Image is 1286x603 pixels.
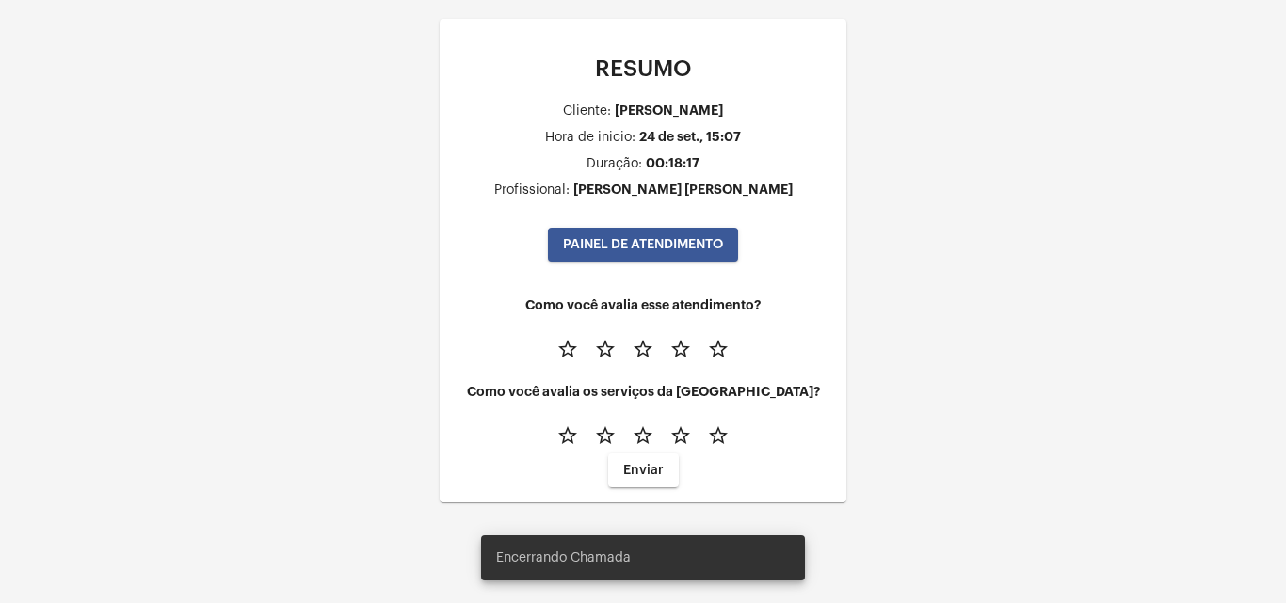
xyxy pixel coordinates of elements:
span: Encerrando Chamada [496,548,631,567]
h4: Como você avalia os serviços da [GEOGRAPHIC_DATA]? [455,385,831,399]
div: [PERSON_NAME] [615,103,723,118]
mat-icon: star_border [594,424,617,447]
div: Profissional: [494,183,570,198]
div: [PERSON_NAME] [PERSON_NAME] [573,182,793,197]
p: RESUMO [455,56,831,81]
mat-icon: star_border [669,424,692,447]
div: Hora de inicio: [545,131,635,145]
span: PAINEL DE ATENDIMENTO [563,238,723,251]
mat-icon: star_border [632,338,654,360]
div: 00:18:17 [646,156,699,170]
span: Enviar [623,464,664,477]
mat-icon: star_border [556,338,579,360]
div: 24 de set., 15:07 [639,130,741,144]
div: Cliente: [563,104,611,119]
mat-icon: star_border [594,338,617,360]
mat-icon: star_border [632,424,654,447]
button: Enviar [608,453,679,487]
button: PAINEL DE ATENDIMENTO [548,228,738,262]
mat-icon: star_border [556,424,579,447]
mat-icon: star_border [707,424,730,447]
mat-icon: star_border [669,338,692,360]
div: Duração: [587,157,642,171]
mat-icon: star_border [707,338,730,360]
h4: Como você avalia esse atendimento? [455,298,831,312]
